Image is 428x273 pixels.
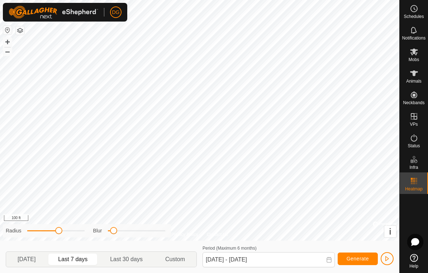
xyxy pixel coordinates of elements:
[165,255,185,264] span: Custom
[406,79,422,83] span: Animals
[3,38,12,46] button: +
[347,256,369,262] span: Generate
[3,26,12,34] button: Reset Map
[403,101,424,105] span: Neckbands
[338,253,378,265] button: Generate
[409,264,418,268] span: Help
[18,255,35,264] span: [DATE]
[404,14,424,19] span: Schedules
[384,226,396,237] button: i
[58,255,87,264] span: Last 7 days
[93,227,102,235] label: Blur
[6,227,22,235] label: Radius
[9,6,98,19] img: Gallagher Logo
[409,165,418,170] span: Infra
[402,36,425,40] span: Notifications
[400,251,428,271] a: Help
[16,26,24,35] button: Map Layers
[408,144,420,148] span: Status
[110,255,143,264] span: Last 30 days
[112,9,120,16] span: DG
[171,231,198,238] a: Privacy Policy
[389,227,391,236] span: i
[203,246,257,251] label: Period (Maximum 6 months)
[405,187,423,191] span: Heatmap
[207,231,228,238] a: Contact Us
[3,47,12,56] button: –
[410,122,418,126] span: VPs
[409,57,419,62] span: Mobs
